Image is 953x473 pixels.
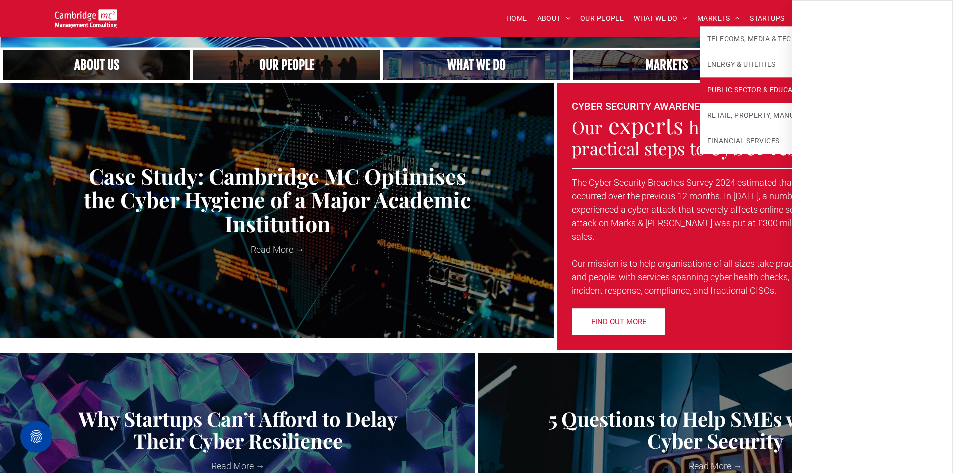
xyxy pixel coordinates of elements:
a: Case Study: Cambridge MC Optimises the Cyber Hygiene of a Major Academic Institution [8,164,547,235]
a: STARTUPS [745,11,789,26]
a: Read More → [485,459,945,473]
a: FINANCIAL SERVICES [700,128,856,154]
a: Our Markets | Cambridge Management Consulting [573,50,760,80]
a: Your Business Transformed | Cambridge Management Consulting [55,11,117,21]
a: Why Startups Can’t Afford to Delay Their Cyber Resilience [8,408,468,452]
a: Read More → [8,459,468,473]
span: help [689,115,723,139]
a: ABOUT [532,11,576,26]
a: PUBLIC SECTOR & EDUCATION [700,77,856,103]
font: CYBER SECURITY AWARENESS MONTH [572,100,750,112]
a: A crowd in silhouette at sunset, on a rise or lookout point [193,50,380,80]
span: MARKETS [697,11,740,26]
a: Read More → [8,243,547,256]
span: ENERGY & UTILITIES [707,59,776,70]
a: MARKETS [692,11,745,26]
a: ENERGY & UTILITIES [700,52,856,77]
a: Close up of woman's face, centered on her eyes [3,50,190,80]
span: take practical steps to [572,115,852,160]
a: OUR PEOPLE [575,11,629,26]
span: experts [608,110,683,140]
span: TELECOMS, MEDIA & TECHNOLOGY [707,34,833,44]
span: FIND OUT MORE [591,309,647,334]
span: PUBLIC SECTOR & EDUCATION [707,85,817,95]
a: CASE STUDIES [790,11,848,26]
img: Go to Homepage [55,9,117,28]
a: WHAT WE DO [629,11,692,26]
span: Our mission is to help organisations of all sizes take practical steps to protect their assets an... [572,258,921,296]
a: RETAIL, PROPERTY, MANUFACTURING [700,103,856,128]
span: The Cyber Security Breaches Survey 2024 estimated that 7.78m cyber breaches had occurred over the... [572,177,922,242]
a: 5 Questions to Help SMEs with Their Cyber Security [485,408,945,452]
a: TELECOMS, MEDIA & TECHNOLOGY [700,26,856,52]
a: HOME [501,11,532,26]
span: RETAIL, PROPERTY, MANUFACTURING [707,110,841,121]
span: FINANCIAL SERVICES [707,136,780,146]
a: A yoga teacher lifting his whole body off the ground in the peacock pose [383,50,570,80]
span: Our [572,115,603,139]
a: FIND OUT MORE [572,308,665,335]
